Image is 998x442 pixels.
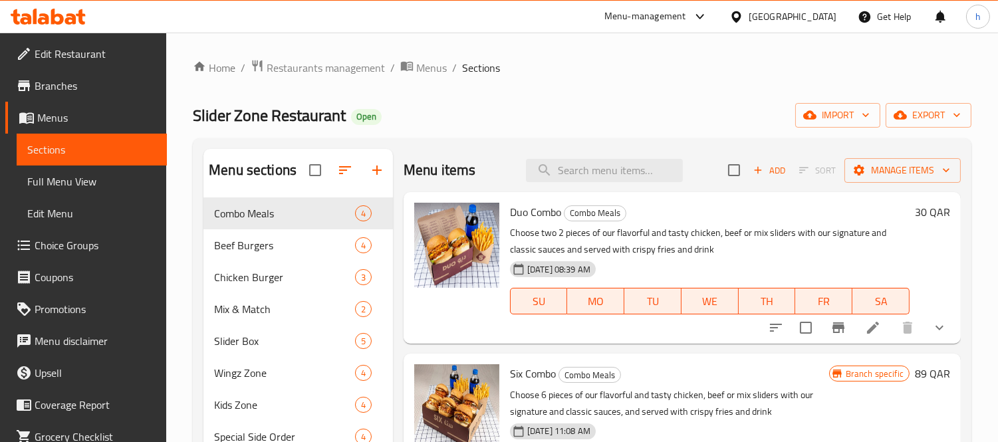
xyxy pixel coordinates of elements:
[624,288,682,314] button: TU
[35,365,156,381] span: Upsell
[840,368,909,380] span: Branch specific
[35,78,156,94] span: Branches
[5,293,167,325] a: Promotions
[751,163,787,178] span: Add
[748,160,791,181] span: Add item
[510,202,561,222] span: Duo Combo
[844,158,961,183] button: Manage items
[267,60,385,76] span: Restaurants management
[193,59,971,76] nav: breadcrumb
[748,160,791,181] button: Add
[510,225,910,258] p: Choose two 2 pieces of our flavorful and tasty chicken, beef or mix sliders with our signature an...
[682,288,739,314] button: WE
[5,38,167,70] a: Edit Restaurant
[5,70,167,102] a: Branches
[329,154,361,186] span: Sort sections
[356,335,371,348] span: 5
[214,397,355,413] span: Kids Zone
[27,205,156,221] span: Edit Menu
[17,166,167,197] a: Full Menu View
[564,205,626,221] div: Combo Meals
[35,397,156,413] span: Coverage Report
[356,367,371,380] span: 4
[915,364,950,383] h6: 89 QAR
[720,156,748,184] span: Select section
[203,325,393,357] div: Slider Box5
[739,288,796,314] button: TH
[203,293,393,325] div: Mix & Match2
[355,205,372,221] div: items
[404,160,476,180] h2: Menu items
[209,160,297,180] h2: Menu sections
[795,103,880,128] button: import
[516,292,562,311] span: SU
[214,301,355,317] span: Mix & Match
[510,364,556,384] span: Six Combo
[801,292,847,311] span: FR
[214,269,355,285] span: Chicken Burger
[214,205,355,221] span: Combo Meals
[915,203,950,221] h6: 30 QAR
[214,237,355,253] span: Beef Burgers
[896,107,961,124] span: export
[892,312,924,344] button: delete
[462,60,500,76] span: Sections
[5,357,167,389] a: Upsell
[510,288,568,314] button: SU
[27,142,156,158] span: Sections
[932,320,947,336] svg: Show Choices
[791,160,844,181] span: Select section first
[792,314,820,342] span: Select to update
[744,292,791,311] span: TH
[414,203,499,288] img: Duo Combo
[37,110,156,126] span: Menus
[416,60,447,76] span: Menus
[356,399,371,411] span: 4
[510,387,829,420] p: Choose 6 pieces of our flavorful and tasty chicken, beef or mix sliders with our signature and cl...
[35,333,156,349] span: Menu disclaimer
[355,333,372,349] div: items
[749,9,836,24] div: [GEOGRAPHIC_DATA]
[559,368,620,383] span: Combo Meals
[251,59,385,76] a: Restaurants management
[5,389,167,421] a: Coverage Report
[203,261,393,293] div: Chicken Burger3
[193,60,235,76] a: Home
[203,229,393,261] div: Beef Burgers4
[241,60,245,76] li: /
[355,237,372,253] div: items
[526,159,683,182] input: search
[795,288,852,314] button: FR
[203,197,393,229] div: Combo Meals4
[35,46,156,62] span: Edit Restaurant
[865,320,881,336] a: Edit menu item
[822,312,854,344] button: Branch-specific-item
[452,60,457,76] li: /
[559,367,621,383] div: Combo Meals
[855,162,950,179] span: Manage items
[975,9,981,24] span: h
[351,111,382,122] span: Open
[760,312,792,344] button: sort-choices
[301,156,329,184] span: Select all sections
[214,365,355,381] span: Wingz Zone
[17,197,167,229] a: Edit Menu
[203,389,393,421] div: Kids Zone4
[17,134,167,166] a: Sections
[806,107,870,124] span: import
[522,263,596,276] span: [DATE] 08:39 AM
[214,333,355,349] div: Slider Box
[630,292,676,311] span: TU
[203,357,393,389] div: Wingz Zone4
[35,301,156,317] span: Promotions
[604,9,686,25] div: Menu-management
[355,269,372,285] div: items
[356,303,371,316] span: 2
[5,261,167,293] a: Coupons
[924,312,955,344] button: show more
[361,154,393,186] button: Add section
[355,397,372,413] div: items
